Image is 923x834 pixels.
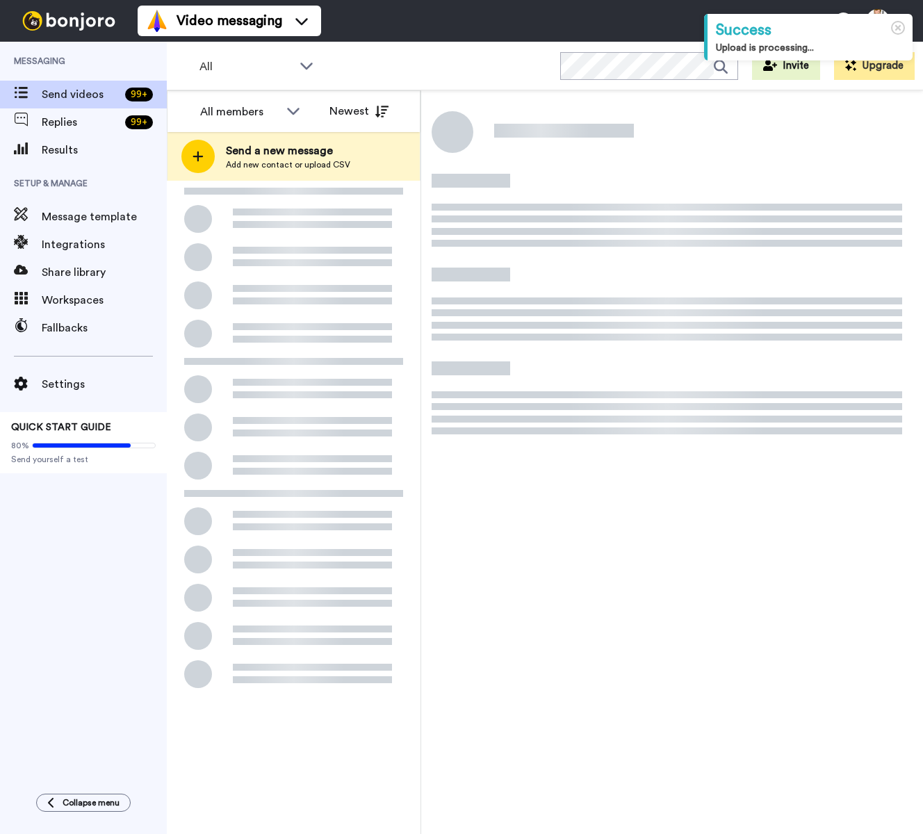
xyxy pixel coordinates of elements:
[17,11,121,31] img: bj-logo-header-white.svg
[11,440,29,451] span: 80%
[716,41,904,55] div: Upload is processing...
[716,19,904,41] div: Success
[36,794,131,812] button: Collapse menu
[42,376,167,393] span: Settings
[177,11,282,31] span: Video messaging
[11,454,156,465] span: Send yourself a test
[42,114,120,131] span: Replies
[146,10,168,32] img: vm-color.svg
[42,320,167,336] span: Fallbacks
[319,97,399,125] button: Newest
[226,142,350,159] span: Send a new message
[200,104,279,120] div: All members
[42,292,167,309] span: Workspaces
[42,236,167,253] span: Integrations
[226,159,350,170] span: Add new contact or upload CSV
[125,115,153,129] div: 99 +
[199,58,293,75] span: All
[42,264,167,281] span: Share library
[752,52,820,80] button: Invite
[42,86,120,103] span: Send videos
[42,208,167,225] span: Message template
[42,142,167,158] span: Results
[11,423,111,432] span: QUICK START GUIDE
[834,52,915,80] button: Upgrade
[125,88,153,101] div: 99 +
[63,797,120,808] span: Collapse menu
